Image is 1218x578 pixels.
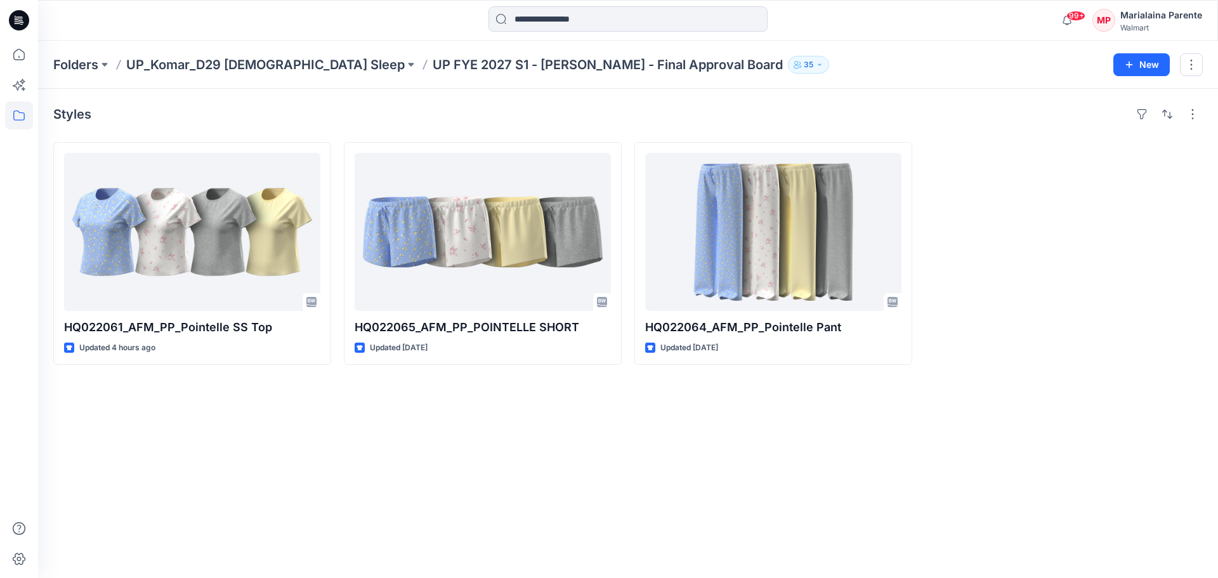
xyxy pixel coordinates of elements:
div: MP [1092,9,1115,32]
h4: Styles [53,107,91,122]
button: New [1113,53,1170,76]
a: HQ022061_AFM_PP_Pointelle SS Top [64,153,320,311]
a: HQ022065_AFM_PP_POINTELLE SHORT [355,153,611,311]
button: 35 [788,56,829,74]
p: UP FYE 2027 S1 - [PERSON_NAME] - Final Approval Board [433,56,783,74]
a: HQ022064_AFM_PP_Pointelle Pant [645,153,901,311]
p: 35 [804,58,813,72]
span: 99+ [1066,11,1085,21]
p: HQ022061_AFM_PP_Pointelle SS Top [64,319,320,336]
div: Marialaina Parente [1120,8,1202,23]
a: UP_Komar_D29 [DEMOGRAPHIC_DATA] Sleep [126,56,405,74]
a: Folders [53,56,98,74]
p: Updated [DATE] [660,341,718,355]
p: Updated 4 hours ago [79,341,155,355]
p: Updated [DATE] [370,341,428,355]
p: HQ022065_AFM_PP_POINTELLE SHORT [355,319,611,336]
p: HQ022064_AFM_PP_Pointelle Pant [645,319,901,336]
div: Walmart [1120,23,1202,32]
